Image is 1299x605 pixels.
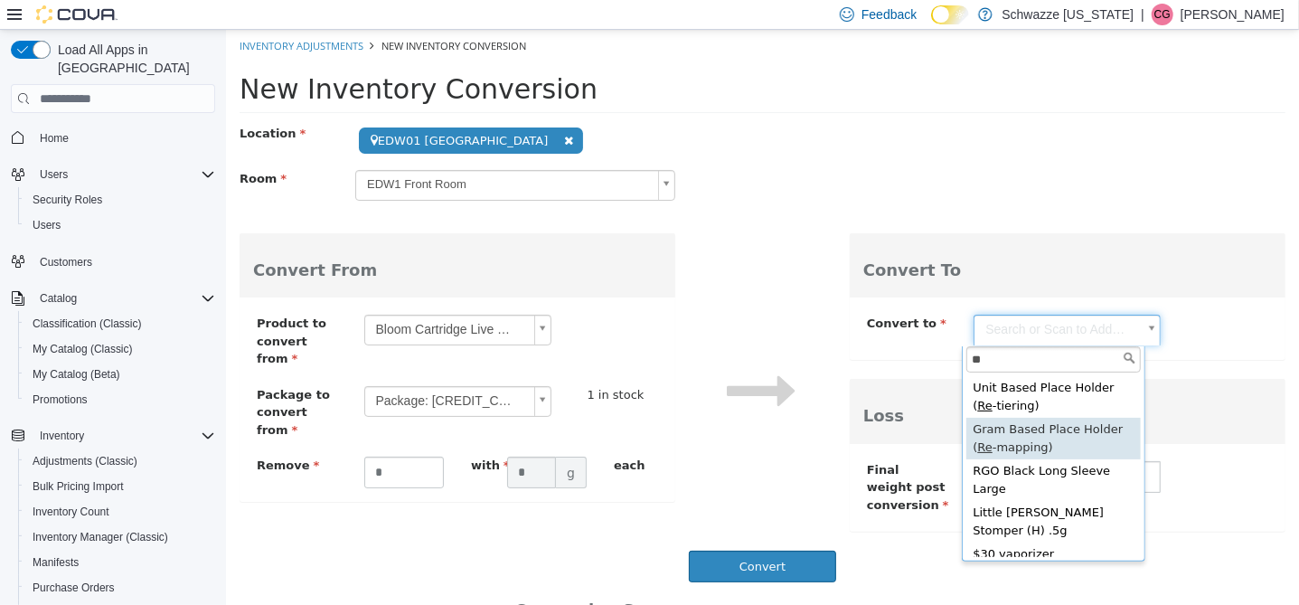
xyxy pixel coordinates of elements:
[18,336,222,362] button: My Catalog (Classic)
[33,367,120,382] span: My Catalog (Beta)
[40,167,68,182] span: Users
[25,501,215,523] span: Inventory Count
[40,429,84,443] span: Inventory
[18,387,222,412] button: Promotions
[33,288,215,309] span: Catalog
[33,288,84,309] button: Catalog
[33,164,215,185] span: Users
[25,552,86,573] a: Manifests
[1181,4,1285,25] p: [PERSON_NAME]
[1154,4,1171,25] span: CG
[1152,4,1173,25] div: Colin Glenn
[740,471,915,513] div: Little [PERSON_NAME] Stomper (H) .5g
[4,124,222,150] button: Home
[25,214,68,236] a: Users
[931,5,969,24] input: Dark Mode
[33,530,168,544] span: Inventory Manager (Classic)
[751,411,766,424] span: Re
[25,577,215,599] span: Purchase Orders
[25,526,215,548] span: Inventory Manager (Classic)
[4,249,222,275] button: Customers
[40,131,69,146] span: Home
[25,313,149,335] a: Classification (Classic)
[18,213,222,238] button: Users
[18,187,222,213] button: Security Roles
[25,338,140,360] a: My Catalog (Classic)
[4,286,222,311] button: Catalog
[18,449,222,474] button: Adjustments (Classic)
[33,317,142,331] span: Classification (Classic)
[931,24,932,25] span: Dark Mode
[25,189,109,211] a: Security Roles
[33,218,61,232] span: Users
[751,369,766,383] span: Re
[25,189,215,211] span: Security Roles
[18,575,222,600] button: Purchase Orders
[18,499,222,525] button: Inventory Count
[33,479,124,494] span: Bulk Pricing Import
[25,389,215,411] span: Promotions
[25,364,215,385] span: My Catalog (Beta)
[33,251,99,273] a: Customers
[740,388,915,430] div: Gram Based Place Holder ( -mapping)
[25,450,215,472] span: Adjustments (Classic)
[33,425,91,447] button: Inventory
[4,162,222,187] button: Users
[25,450,145,472] a: Adjustments (Classic)
[33,581,115,595] span: Purchase Orders
[25,476,215,497] span: Bulk Pricing Import
[18,550,222,575] button: Manifests
[33,425,215,447] span: Inventory
[33,251,215,273] span: Customers
[33,128,76,149] a: Home
[40,255,92,269] span: Customers
[51,41,215,77] span: Load All Apps in [GEOGRAPHIC_DATA]
[33,164,75,185] button: Users
[25,313,215,335] span: Classification (Classic)
[25,526,175,548] a: Inventory Manager (Classic)
[33,555,79,570] span: Manifests
[740,346,915,388] div: Unit Based Place Holder ( -tiering)
[18,362,222,387] button: My Catalog (Beta)
[25,552,215,573] span: Manifests
[861,5,917,24] span: Feedback
[33,193,102,207] span: Security Roles
[18,474,222,499] button: Bulk Pricing Import
[25,338,215,360] span: My Catalog (Classic)
[25,501,117,523] a: Inventory Count
[36,5,118,24] img: Cova
[25,476,131,497] a: Bulk Pricing Import
[33,505,109,519] span: Inventory Count
[4,423,222,449] button: Inventory
[25,577,122,599] a: Purchase Orders
[740,430,915,471] div: RGO Black Long Sleeve Large
[25,214,215,236] span: Users
[18,525,222,550] button: Inventory Manager (Classic)
[33,454,137,468] span: Adjustments (Classic)
[25,389,95,411] a: Promotions
[740,513,915,537] div: $30 vaporizer
[25,364,127,385] a: My Catalog (Beta)
[1002,4,1134,25] p: Schwazze [US_STATE]
[33,392,88,407] span: Promotions
[33,342,133,356] span: My Catalog (Classic)
[1141,4,1144,25] p: |
[18,311,222,336] button: Classification (Classic)
[33,126,215,148] span: Home
[40,291,77,306] span: Catalog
